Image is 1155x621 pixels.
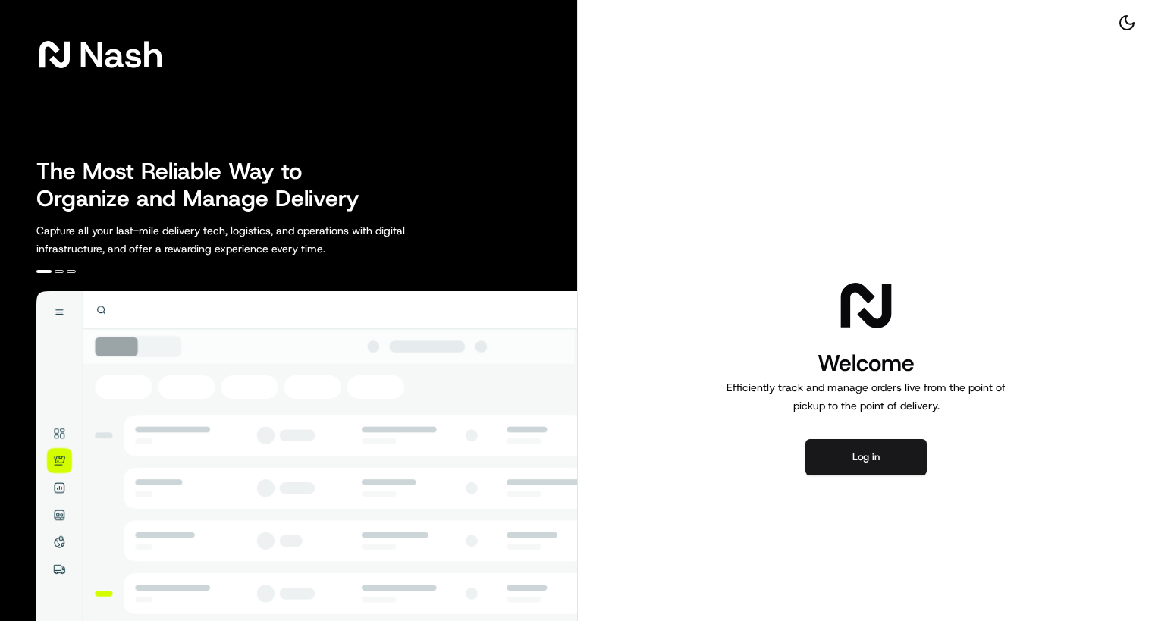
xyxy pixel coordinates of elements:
button: Log in [805,439,927,475]
p: Efficiently track and manage orders live from the point of pickup to the point of delivery. [720,378,1012,415]
h1: Welcome [720,348,1012,378]
p: Capture all your last-mile delivery tech, logistics, and operations with digital infrastructure, ... [36,221,473,258]
span: Nash [79,39,163,70]
h2: The Most Reliable Way to Organize and Manage Delivery [36,158,376,212]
